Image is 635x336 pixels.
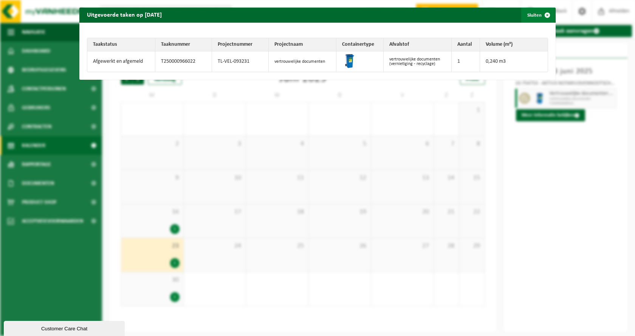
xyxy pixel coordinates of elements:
th: Projectnummer [212,38,269,51]
th: Taaknummer [155,38,212,51]
td: vertrouwelijke documenten (vernietiging - recyclage) [384,51,452,72]
td: Afgewerkt en afgemeld [87,51,155,72]
th: Projectnaam [269,38,337,51]
td: 1 [452,51,480,72]
img: WB-0240-HPE-BE-09 [342,53,357,68]
iframe: chat widget [4,319,126,336]
td: T250000966022 [155,51,212,72]
th: Aantal [452,38,480,51]
td: TL-VEL-093231 [212,51,269,72]
td: vertrouwelijke documenten [269,51,337,72]
h2: Uitgevoerde taken op [DATE] [79,8,169,22]
th: Afvalstof [384,38,452,51]
th: Taakstatus [87,38,155,51]
th: Volume (m³) [480,38,548,51]
button: Sluiten [521,8,555,23]
td: 0,240 m3 [480,51,548,72]
th: Containertype [336,38,384,51]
